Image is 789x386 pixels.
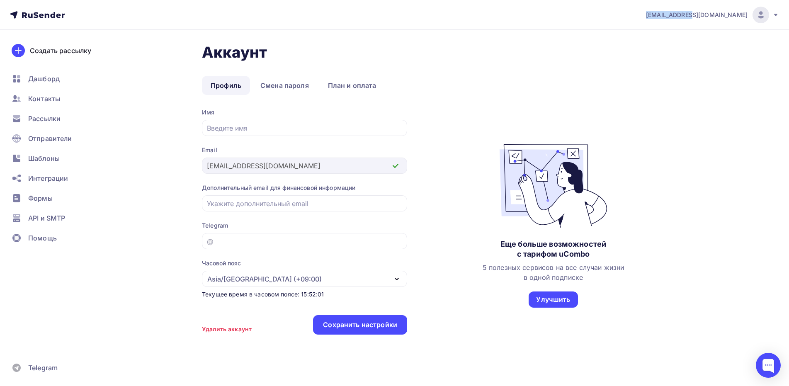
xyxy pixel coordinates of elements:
a: План и оплата [319,76,385,95]
div: Asia/[GEOGRAPHIC_DATA] (+09:00) [207,274,322,284]
div: Имя [202,108,407,117]
span: Telegram [28,363,58,373]
span: Помощь [28,233,57,243]
div: Удалить аккаунт [202,325,252,333]
div: Сохранить настройки [323,320,397,330]
span: Контакты [28,94,60,104]
span: Формы [28,193,53,203]
span: Отправители [28,134,72,143]
a: Смена пароля [252,76,318,95]
div: 5 полезных сервисов на все случаи жизни в одной подписке [483,262,624,282]
input: Введите имя [207,123,403,133]
div: Улучшить [536,295,570,304]
div: Создать рассылку [30,46,91,56]
a: Шаблоны [7,150,105,167]
input: Укажите дополнительный email [207,199,403,209]
div: Дополнительный email для финансовой информации [202,184,407,192]
a: Отправители [7,130,105,147]
span: Рассылки [28,114,61,124]
a: [EMAIL_ADDRESS][DOMAIN_NAME] [646,7,779,23]
h1: Аккаунт [202,43,699,61]
div: Текущее время в часовом поясе: 15:52:01 [202,290,407,299]
span: API и SMTP [28,213,65,223]
div: @ [207,236,214,246]
span: Интеграции [28,173,68,183]
span: Дашборд [28,74,60,84]
a: Профиль [202,76,250,95]
a: Рассылки [7,110,105,127]
a: Формы [7,190,105,206]
a: Контакты [7,90,105,107]
a: Дашборд [7,70,105,87]
div: Часовой пояс [202,259,241,267]
div: Telegram [202,221,407,230]
span: Шаблоны [28,153,60,163]
div: Email [202,146,407,154]
span: [EMAIL_ADDRESS][DOMAIN_NAME] [646,11,748,19]
button: Часовой пояс Asia/[GEOGRAPHIC_DATA] (+09:00) [202,259,407,287]
div: Еще больше возможностей с тарифом uCombo [500,239,606,259]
